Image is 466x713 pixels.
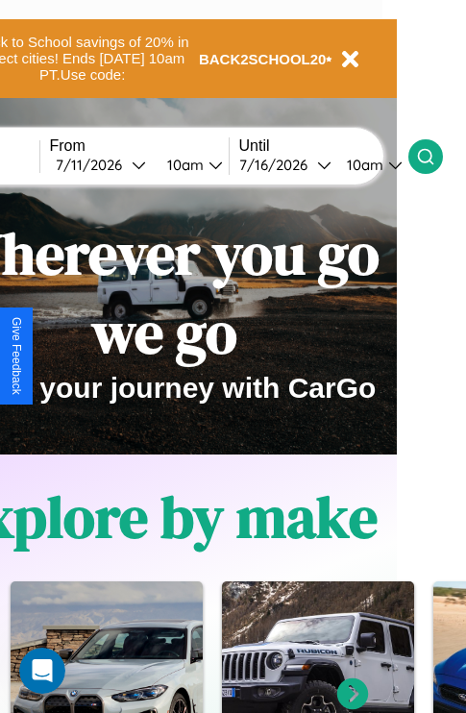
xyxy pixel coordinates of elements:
button: 10am [331,155,408,175]
div: 10am [337,156,388,174]
div: Give Feedback [10,317,23,395]
label: From [50,137,229,155]
b: BACK2SCHOOL20 [199,51,327,67]
button: 7/11/2026 [50,155,152,175]
button: 10am [152,155,229,175]
div: 7 / 11 / 2026 [56,156,132,174]
iframe: Intercom live chat [19,648,65,694]
div: 7 / 16 / 2026 [239,156,317,174]
div: 10am [158,156,208,174]
label: Until [239,137,408,155]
